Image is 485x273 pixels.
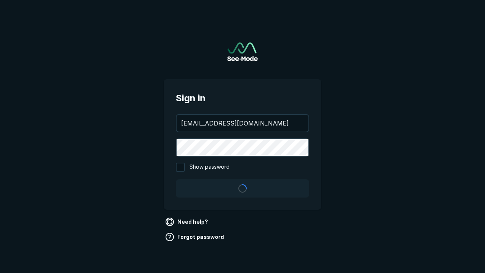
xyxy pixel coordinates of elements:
span: Sign in [176,91,309,105]
a: Need help? [164,216,211,228]
input: your@email.com [177,115,308,132]
a: Forgot password [164,231,227,243]
span: Show password [189,163,230,172]
img: See-Mode Logo [227,42,258,61]
a: Go to sign in [227,42,258,61]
